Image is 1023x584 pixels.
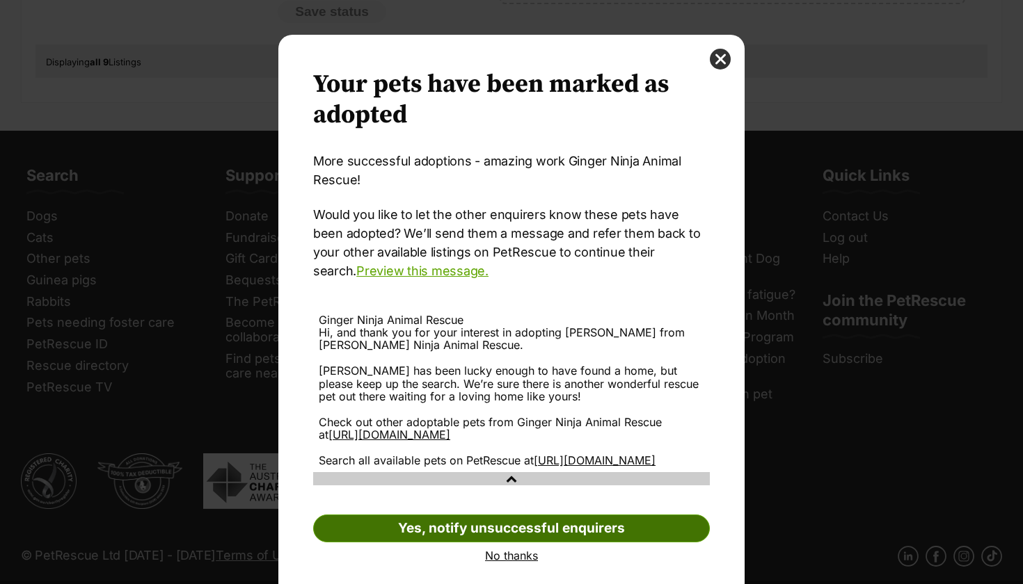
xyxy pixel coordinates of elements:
[319,313,463,327] span: Ginger Ninja Animal Rescue
[710,49,731,70] button: close
[534,453,656,467] a: [URL][DOMAIN_NAME]
[328,428,450,441] a: [URL][DOMAIN_NAME]
[313,205,710,280] p: Would you like to let the other enquirers know these pets have been adopted? We’ll send them a me...
[313,514,710,542] a: Yes, notify unsuccessful enquirers
[356,263,489,278] a: Preview this message.
[313,152,710,189] p: More successful adoptions - amazing work Ginger Ninja Animal Rescue!
[313,70,710,131] h2: Your pets have been marked as adopted
[313,549,710,562] a: No thanks
[319,326,704,467] div: Hi, and thank you for your interest in adopting [PERSON_NAME] from [PERSON_NAME] Ninja Animal Res...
